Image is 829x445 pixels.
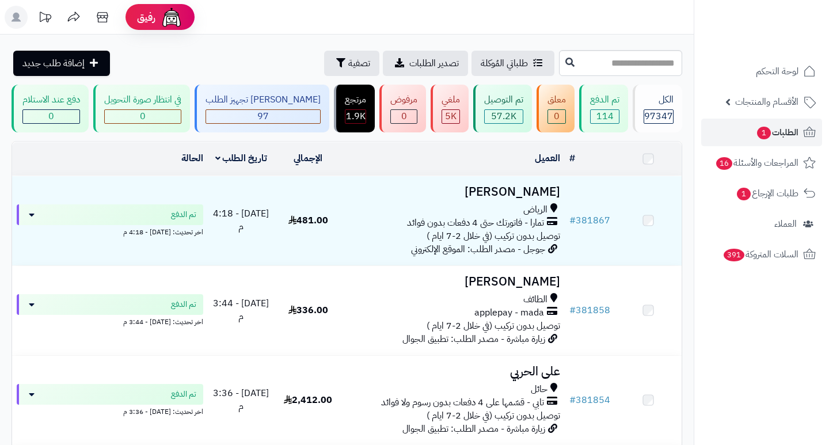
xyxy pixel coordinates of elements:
a: إضافة طلب جديد [13,51,110,76]
a: #381854 [569,393,610,407]
div: اخر تحديث: [DATE] - 3:36 م [17,405,203,417]
span: الرياض [523,203,547,216]
h3: على الحربي [346,365,560,378]
a: تصدير الطلبات [383,51,468,76]
span: تصفية [348,56,370,70]
div: ملغي [442,93,460,107]
a: #381867 [569,214,610,227]
span: 57.2K [491,109,516,123]
h3: [PERSON_NAME] [346,275,560,288]
a: السلات المتروكة391 [701,241,822,268]
span: 114 [596,109,614,123]
span: 97347 [644,109,673,123]
a: العملاء [701,210,822,238]
a: مرتجع 1.9K [332,85,377,132]
span: 1.9K [346,109,366,123]
span: # [569,303,576,317]
a: دفع عند الاستلام 0 [9,85,91,132]
span: جوجل - مصدر الطلب: الموقع الإلكتروني [411,242,545,256]
a: المراجعات والأسئلة16 [701,149,822,177]
a: #381858 [569,303,610,317]
a: تاريخ الطلب [215,151,268,165]
span: [DATE] - 3:44 م [213,296,269,324]
div: 5009 [442,110,459,123]
div: [PERSON_NAME] تجهيز الطلب [206,93,321,107]
div: 0 [105,110,181,123]
div: اخر تحديث: [DATE] - 3:44 م [17,315,203,327]
span: # [569,393,576,407]
span: لوحة التحكم [756,63,798,79]
span: 391 [724,249,744,261]
span: # [569,214,576,227]
span: 97 [257,109,269,123]
div: معلق [547,93,566,107]
div: تم التوصيل [484,93,523,107]
a: في انتظار صورة التحويل 0 [91,85,192,132]
span: العملاء [774,216,797,232]
div: 97 [206,110,320,123]
a: تحديثات المنصة [31,6,59,32]
span: زيارة مباشرة - مصدر الطلب: تطبيق الجوال [402,422,545,436]
span: تم الدفع [171,209,196,220]
span: توصيل بدون تركيب (في خلال 2-7 ايام ) [427,409,560,423]
a: طلبات الإرجاع1 [701,180,822,207]
div: 1855 [345,110,366,123]
a: لوحة التحكم [701,58,822,85]
span: 1 [737,188,751,200]
div: 0 [548,110,565,123]
span: 16 [716,157,732,170]
a: مرفوض 0 [377,85,428,132]
a: ملغي 5K [428,85,471,132]
span: 481.00 [288,214,328,227]
a: الكل97347 [630,85,685,132]
div: اخر تحديث: [DATE] - 4:18 م [17,225,203,237]
span: [DATE] - 4:18 م [213,207,269,234]
span: زيارة مباشرة - مصدر الطلب: تطبيق الجوال [402,332,545,346]
div: الكل [644,93,674,107]
span: 0 [401,109,407,123]
img: ai-face.png [160,6,183,29]
span: 336.00 [288,303,328,317]
span: 0 [140,109,146,123]
span: تم الدفع [171,299,196,310]
div: 114 [591,110,619,123]
span: 1 [757,127,771,139]
span: توصيل بدون تركيب (في خلال 2-7 ايام ) [427,319,560,333]
span: 0 [554,109,560,123]
a: العميل [535,151,560,165]
span: توصيل بدون تركيب (في خلال 2-7 ايام ) [427,229,560,243]
div: مرتجع [345,93,366,107]
span: applepay - mada [474,306,544,320]
a: # [569,151,575,165]
div: دفع عند الاستلام [22,93,80,107]
span: تابي - قسّمها على 4 دفعات بدون رسوم ولا فوائد [381,396,544,409]
span: الطلبات [756,124,798,140]
span: الطائف [523,293,547,306]
h3: [PERSON_NAME] [346,185,560,199]
span: 2,412.00 [284,393,332,407]
a: تم الدفع 114 [577,85,630,132]
div: مرفوض [390,93,417,107]
div: في انتظار صورة التحويل [104,93,181,107]
span: 5K [445,109,457,123]
div: 57199 [485,110,523,123]
a: [PERSON_NAME] تجهيز الطلب 97 [192,85,332,132]
span: حائل [531,383,547,396]
span: طلباتي المُوكلة [481,56,528,70]
a: معلق 0 [534,85,577,132]
span: الأقسام والمنتجات [735,94,798,110]
div: تم الدفع [590,93,619,107]
a: الحالة [181,151,203,165]
span: تم الدفع [171,389,196,400]
span: رفيق [137,10,155,24]
span: تمارا - فاتورتك حتى 4 دفعات بدون فوائد [407,216,544,230]
span: تصدير الطلبات [409,56,459,70]
span: 0 [48,109,54,123]
span: السلات المتروكة [722,246,798,263]
span: طلبات الإرجاع [736,185,798,201]
span: المراجعات والأسئلة [715,155,798,171]
span: إضافة طلب جديد [22,56,85,70]
a: الإجمالي [294,151,322,165]
img: logo-2.png [751,31,818,55]
div: 0 [391,110,417,123]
